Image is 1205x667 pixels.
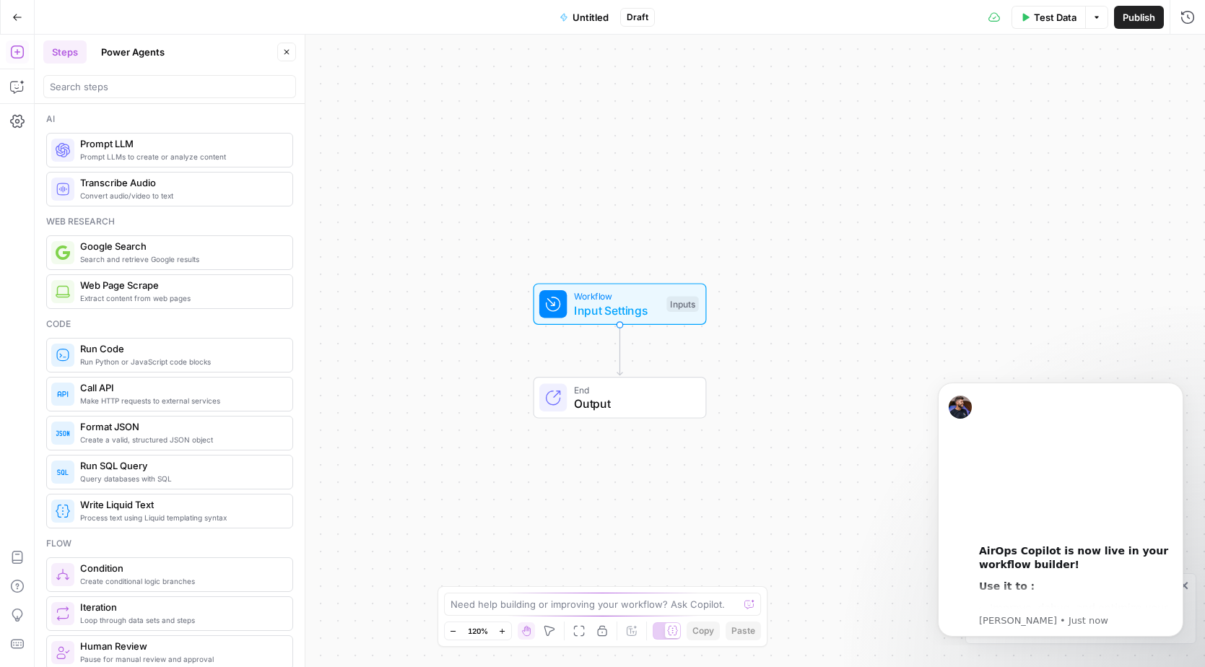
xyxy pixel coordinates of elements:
span: Convert audio/video to text [80,190,281,201]
div: Code [46,318,293,331]
div: Flow [46,537,293,550]
span: Condition [80,561,281,575]
g: Edge from start to end [617,325,622,375]
span: Query databases with SQL [80,473,281,484]
button: Paste [726,622,761,640]
span: Loop through data sets and steps [80,614,281,626]
span: Input Settings [574,302,660,319]
button: Publish [1114,6,1164,29]
span: Prompt LLM [80,136,281,151]
span: Test Data [1034,10,1076,25]
iframe: Intercom notifications message [916,370,1205,645]
span: Pause for manual review and approval [80,653,281,665]
span: Workflow [574,289,660,303]
span: Run Python or JavaScript code blocks [80,356,281,367]
span: Create conditional logic branches [80,575,281,587]
button: Test Data [1012,6,1085,29]
input: Search steps [50,79,290,94]
span: Prompt LLMs to create or analyze content [80,151,281,162]
span: Web Page Scrape [80,278,281,292]
span: Format JSON [80,419,281,434]
span: Publish [1123,10,1155,25]
span: Search and retrieve Google results [80,253,281,265]
div: Web research [46,215,293,228]
div: EndOutput [486,377,754,419]
span: Make HTTP requests to external services [80,395,281,406]
span: Transcribe Audio [80,175,281,190]
span: Process text using Liquid templating syntax [80,512,281,523]
span: Iteration [80,600,281,614]
span: Google Search [80,239,281,253]
span: Draft [627,11,648,24]
div: WorkflowInput SettingsInputs [486,283,754,325]
span: Extract content from web pages [80,292,281,304]
span: End [574,383,692,396]
span: Run Code [80,341,281,356]
button: Untitled [551,6,617,29]
button: Copy [687,622,720,640]
span: Run SQL Query [80,458,281,473]
span: Untitled [573,10,609,25]
button: Steps [43,40,87,64]
button: Power Agents [92,40,173,64]
span: Human Review [80,639,281,653]
span: Create a valid, structured JSON object [80,434,281,445]
span: Paste [731,624,755,637]
div: Ai [46,113,293,126]
span: Write Liquid Text [80,497,281,512]
span: Copy [692,624,714,637]
span: Call API [80,380,281,395]
span: 120% [468,625,488,637]
span: Output [574,395,692,412]
div: Inputs [666,296,698,312]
